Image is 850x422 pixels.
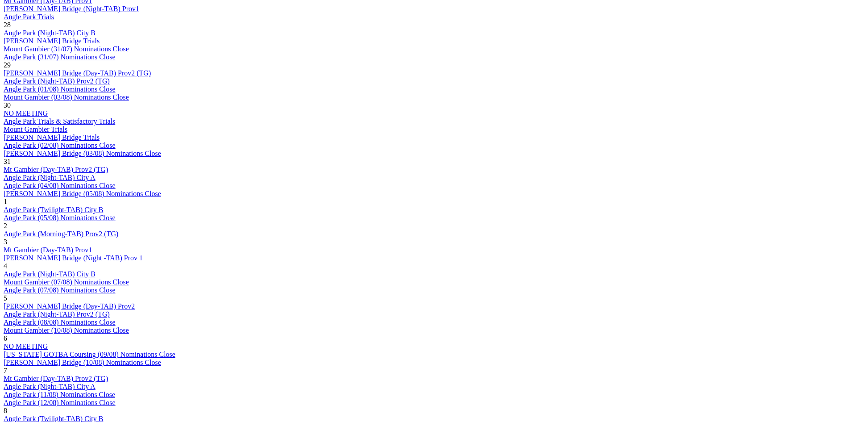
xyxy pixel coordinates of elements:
a: Angle Park (01/08) Nominations Close [4,85,116,93]
span: 4 [4,262,7,270]
a: Angle Park (02/08) Nominations Close [4,142,116,149]
a: [PERSON_NAME] Bridge Trials [4,134,100,141]
a: [PERSON_NAME] Bridge (Night-TAB) Prov1 [4,5,139,13]
span: 5 [4,294,7,302]
a: Mount Gambier (31/07) Nominations Close [4,45,129,53]
a: Angle Park Trials & Satisfactory Trials [4,117,115,125]
a: Angle Park (31/07) Nominations Close [4,53,116,61]
a: Angle Park (Night-TAB) City A [4,174,95,181]
a: Angle Park (Twilight-TAB) City B [4,206,103,213]
span: 28 [4,21,11,29]
a: Mt Gambier (Day-TAB) Prov2 (TG) [4,375,108,382]
a: [PERSON_NAME] Bridge (03/08) Nominations Close [4,150,161,157]
a: Angle Park (11/08) Nominations Close [4,391,115,398]
a: Angle Park (Night-TAB) City A [4,383,95,390]
a: [PERSON_NAME] Bridge (10/08) Nominations Close [4,359,161,366]
span: 7 [4,367,7,374]
a: Angle Park (Morning-TAB) Prov2 (TG) [4,230,118,238]
a: Angle Park (07/08) Nominations Close [4,286,116,294]
span: 31 [4,158,11,165]
a: Angle Park (04/08) Nominations Close [4,182,116,189]
a: [PERSON_NAME] Bridge Trials [4,37,100,45]
a: NO MEETING [4,109,48,117]
span: 29 [4,61,11,69]
a: Mt Gambier (Day-TAB) Prov2 (TG) [4,166,108,173]
a: Mt Gambier (Day-TAB) Prov1 [4,246,92,254]
span: 6 [4,334,7,342]
a: NO MEETING [4,343,48,350]
a: Mount Gambier (03/08) Nominations Close [4,93,129,101]
span: 30 [4,101,11,109]
a: [US_STATE] GOTBA Coursing (09/08) Nominations Close [4,351,175,358]
span: 1 [4,198,7,205]
a: [PERSON_NAME] Bridge (05/08) Nominations Close [4,190,161,197]
a: Angle Park Trials [4,13,54,21]
a: Mount Gambier Trials [4,125,67,133]
a: Angle Park (05/08) Nominations Close [4,214,116,221]
a: Angle Park (Night-TAB) City B [4,29,95,37]
a: [PERSON_NAME] Bridge (Night -TAB) Prov 1 [4,254,143,262]
a: Angle Park (Night-TAB) Prov2 (TG) [4,77,110,85]
a: Angle Park (12/08) Nominations Close [4,399,116,406]
a: [PERSON_NAME] Bridge (Day-TAB) Prov2 [4,302,135,310]
a: Angle Park (Night-TAB) Prov2 (TG) [4,310,110,318]
span: 2 [4,222,7,230]
a: Angle Park (08/08) Nominations Close [4,318,116,326]
a: Mount Gambier (07/08) Nominations Close [4,278,129,286]
a: Angle Park (Night-TAB) City B [4,270,95,278]
a: Mount Gambier (10/08) Nominations Close [4,326,129,334]
span: 3 [4,238,7,246]
a: [PERSON_NAME] Bridge (Day-TAB) Prov2 (TG) [4,69,151,77]
span: 8 [4,407,7,414]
